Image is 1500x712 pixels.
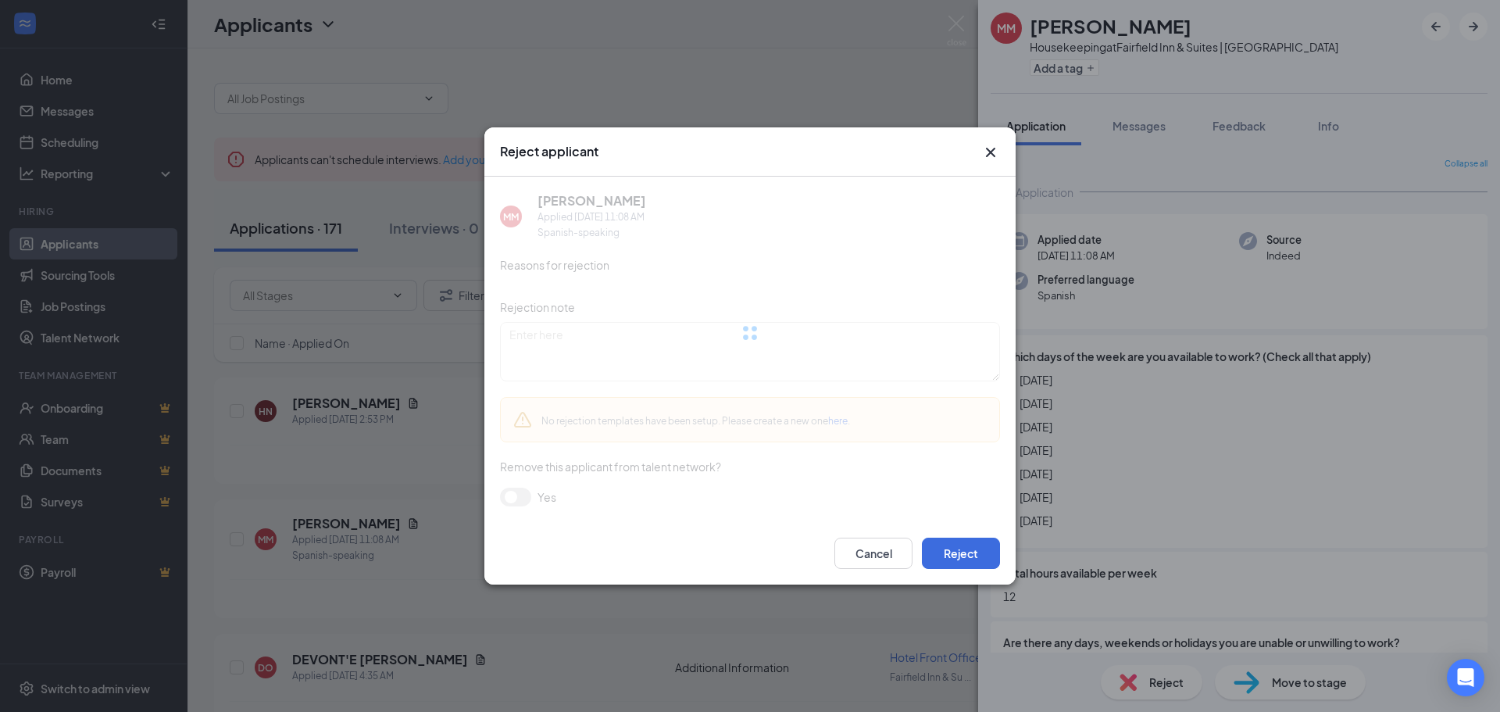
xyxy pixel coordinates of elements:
div: Open Intercom Messenger [1447,659,1484,696]
button: Reject [922,538,1000,569]
button: Cancel [834,538,912,569]
h3: Reject applicant [500,143,598,160]
button: Close [981,143,1000,162]
svg: Cross [981,143,1000,162]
